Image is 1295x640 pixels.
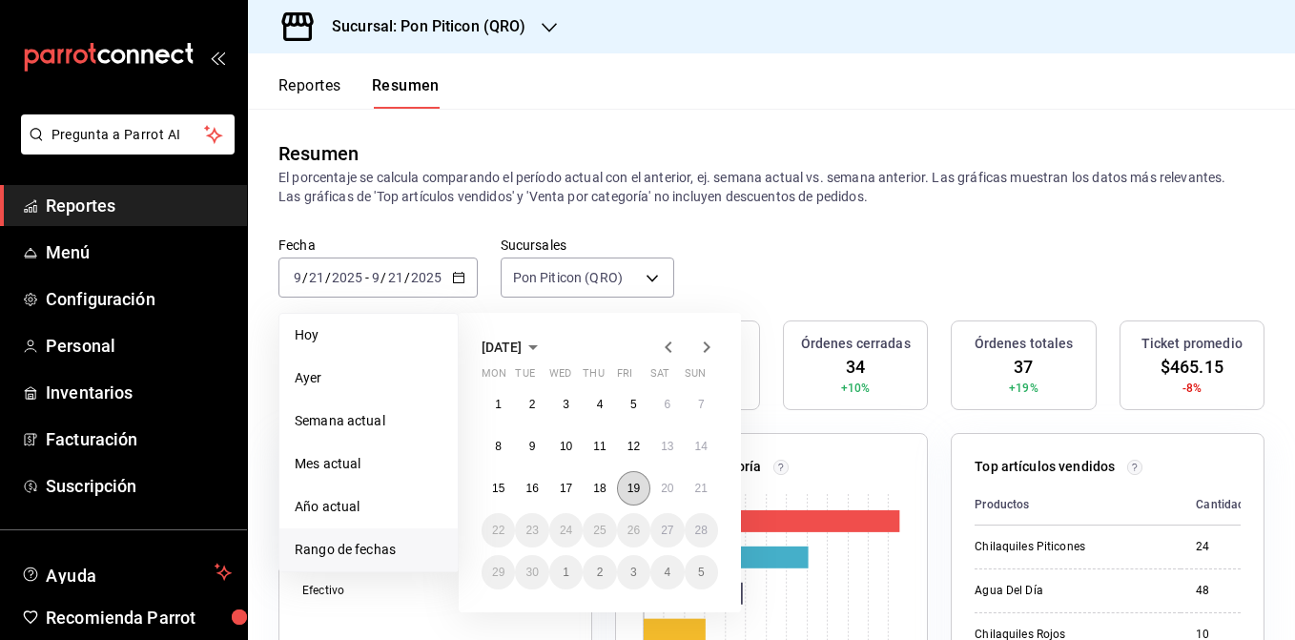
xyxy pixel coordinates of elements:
[627,440,640,453] abbr: September 12, 2025
[295,497,442,517] span: Año actual
[549,429,583,464] button: September 10, 2025
[492,566,504,579] abbr: September 29, 2025
[492,482,504,495] abbr: September 15, 2025
[515,555,548,589] button: September 30, 2025
[975,485,1181,526] th: Productos
[278,168,1264,206] p: El porcentaje se calcula comparando el período actual con el anterior, ej. semana actual vs. sema...
[371,270,380,285] input: --
[365,270,369,285] span: -
[317,15,526,38] h3: Sucursal: Pon Piticon (QRO)
[685,471,718,506] button: September 21, 2025
[1014,354,1033,380] span: 37
[482,429,515,464] button: September 8, 2025
[295,325,442,345] span: Hoy
[695,482,708,495] abbr: September 21, 2025
[664,398,670,411] abbr: September 6, 2025
[975,583,1165,599] div: Agua Del Día
[404,270,410,285] span: /
[698,398,705,411] abbr: September 7, 2025
[325,270,331,285] span: /
[593,440,606,453] abbr: September 11, 2025
[482,513,515,547] button: September 22, 2025
[302,270,308,285] span: /
[482,340,522,355] span: [DATE]
[513,268,623,287] span: Pon Piticon (QRO)
[593,482,606,495] abbr: September 18, 2025
[846,354,865,380] span: 34
[597,566,604,579] abbr: October 2, 2025
[495,398,502,411] abbr: September 1, 2025
[583,513,616,547] button: September 25, 2025
[495,440,502,453] abbr: September 8, 2025
[698,566,705,579] abbr: October 5, 2025
[278,76,440,109] div: navigation tabs
[617,429,650,464] button: September 12, 2025
[583,387,616,422] button: September 4, 2025
[627,524,640,537] abbr: September 26, 2025
[664,566,670,579] abbr: October 4, 2025
[650,471,684,506] button: September 20, 2025
[380,270,386,285] span: /
[549,387,583,422] button: September 3, 2025
[1196,539,1244,555] div: 24
[627,482,640,495] abbr: September 19, 2025
[695,440,708,453] abbr: September 14, 2025
[685,429,718,464] button: September 14, 2025
[630,566,637,579] abbr: October 3, 2025
[515,513,548,547] button: September 23, 2025
[563,398,569,411] abbr: September 3, 2025
[46,239,232,265] span: Menú
[46,426,232,452] span: Facturación
[661,524,673,537] abbr: September 27, 2025
[975,457,1115,477] p: Top artículos vendidos
[482,336,545,359] button: [DATE]
[549,513,583,547] button: September 24, 2025
[46,193,232,218] span: Reportes
[278,238,478,252] label: Fecha
[21,114,235,155] button: Pregunta a Parrot AI
[492,524,504,537] abbr: September 22, 2025
[685,555,718,589] button: October 5, 2025
[1141,334,1243,354] h3: Ticket promedio
[695,524,708,537] abbr: September 28, 2025
[617,367,632,387] abbr: Friday
[801,334,911,354] h3: Órdenes cerradas
[46,286,232,312] span: Configuración
[46,605,232,630] span: Recomienda Parrot
[549,471,583,506] button: September 17, 2025
[1161,354,1223,380] span: $465.15
[650,513,684,547] button: September 27, 2025
[630,398,637,411] abbr: September 5, 2025
[278,139,359,168] div: Resumen
[482,387,515,422] button: September 1, 2025
[549,555,583,589] button: October 1, 2025
[1196,583,1244,599] div: 48
[387,270,404,285] input: --
[549,367,571,387] abbr: Wednesday
[583,471,616,506] button: September 18, 2025
[597,398,604,411] abbr: September 4, 2025
[685,387,718,422] button: September 7, 2025
[295,411,442,431] span: Semana actual
[560,524,572,537] abbr: September 24, 2025
[515,429,548,464] button: September 9, 2025
[1182,380,1202,397] span: -8%
[515,367,534,387] abbr: Tuesday
[46,473,232,499] span: Suscripción
[210,50,225,65] button: open_drawer_menu
[46,380,232,405] span: Inventarios
[617,555,650,589] button: October 3, 2025
[975,334,1074,354] h3: Órdenes totales
[525,566,538,579] abbr: September 30, 2025
[515,471,548,506] button: September 16, 2025
[1181,485,1260,526] th: Cantidad
[841,380,871,397] span: +10%
[1009,380,1038,397] span: +19%
[617,513,650,547] button: September 26, 2025
[482,471,515,506] button: September 15, 2025
[685,513,718,547] button: September 28, 2025
[13,138,235,158] a: Pregunta a Parrot AI
[661,482,673,495] abbr: September 20, 2025
[295,368,442,388] span: Ayer
[525,482,538,495] abbr: September 16, 2025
